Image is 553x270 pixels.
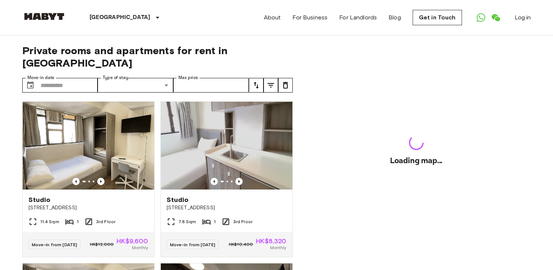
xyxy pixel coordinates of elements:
[339,13,377,22] a: For Landlords
[474,10,488,25] a: Open WhatsApp
[167,204,287,211] span: [STREET_ADDRESS]
[178,75,198,81] label: Max price
[161,102,292,190] img: Marketing picture of unit HK-01-067-018-01
[390,156,442,166] h2: Loading map...
[90,13,151,22] p: [GEOGRAPHIC_DATA]
[23,78,38,93] button: Choose date
[167,195,189,204] span: Studio
[117,238,148,244] span: HK$9,600
[488,10,503,25] a: Open WeChat
[72,178,80,185] button: Previous image
[264,78,278,93] button: tune
[22,13,66,20] img: Habyt
[249,78,264,93] button: tune
[214,218,216,225] span: 1
[27,75,54,81] label: Move-in date
[40,218,59,225] span: 11.4 Sqm
[90,241,114,248] span: HK$12,000
[178,218,196,225] span: 7.8 Sqm
[229,241,253,248] span: HK$10,400
[32,242,77,247] span: Move-in from [DATE]
[77,218,79,225] span: 1
[413,10,462,25] a: Get in Touch
[22,44,293,69] span: Private rooms and apartments for rent in [GEOGRAPHIC_DATA]
[96,218,115,225] span: 3rd Floor
[29,195,51,204] span: Studio
[278,78,293,93] button: tune
[29,204,148,211] span: [STREET_ADDRESS]
[292,13,327,22] a: For Business
[132,244,148,251] span: Monthly
[103,75,128,81] label: Type of stay
[23,102,154,190] img: Marketing picture of unit HK-01-067-013-01
[389,13,401,22] a: Blog
[235,178,243,185] button: Previous image
[256,238,286,244] span: HK$8,320
[270,244,286,251] span: Monthly
[170,242,216,247] span: Move-in from [DATE]
[233,218,253,225] span: 3rd Floor
[264,13,281,22] a: About
[515,13,531,22] a: Log in
[160,101,293,257] a: Marketing picture of unit HK-01-067-018-01Previous imagePrevious imageStudio[STREET_ADDRESS]7.8 S...
[211,178,218,185] button: Previous image
[22,101,155,257] a: Marketing picture of unit HK-01-067-013-01Previous imagePrevious imageStudio[STREET_ADDRESS]11.4 ...
[97,178,105,185] button: Previous image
